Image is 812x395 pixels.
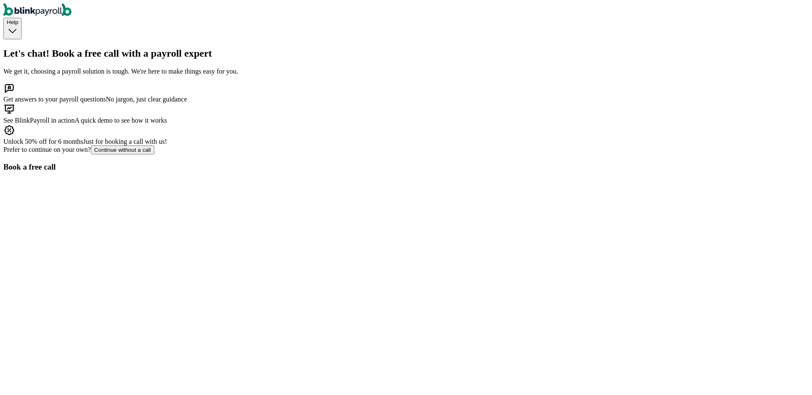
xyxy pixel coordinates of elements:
span: Just for booking a call with us! [83,138,167,145]
span: No jargon, just clear guidance [106,96,187,103]
iframe: To enrich screen reader interactions, please activate Accessibility in Grammarly extension settings [770,354,812,395]
nav: Global [3,3,809,18]
span: Help [7,19,18,25]
h3: Book a free call [3,162,809,172]
span: A quick demo to see how it works [74,117,167,124]
span: Get answers to your payroll questions [3,96,106,103]
div: Chat Widget [770,354,812,395]
span: See BlinkPayroll in action [3,117,74,124]
button: Continue without a call [91,145,154,154]
span: Unlock 50% off for 6 months [3,138,83,145]
div: Continue without a call [94,147,151,153]
h2: Let's chat! Book a free call with a payroll expert [3,48,809,59]
button: Help [3,18,22,39]
span: Prefer to continue on your own? [3,146,91,153]
p: We get it, choosing a payroll solution is tough. We're here to make things easy for you. [3,68,809,75]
